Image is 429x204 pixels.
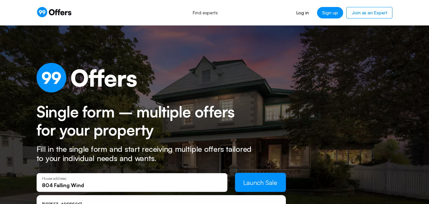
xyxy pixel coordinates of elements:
span: Launch Sale [243,179,277,186]
a: Log in [291,7,314,18]
a: Sign up [317,7,343,18]
p: Fill in the single form and start receiving multiple offers tailored to your individual needs and... [37,144,259,163]
a: Find experts [186,6,225,20]
h2: Single form – multiple offers for your property [37,103,248,139]
button: Launch Sale [235,173,286,192]
a: Join as an Expert [346,7,392,18]
input: Enter address... [42,182,222,189]
p: House address: [42,176,222,181]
